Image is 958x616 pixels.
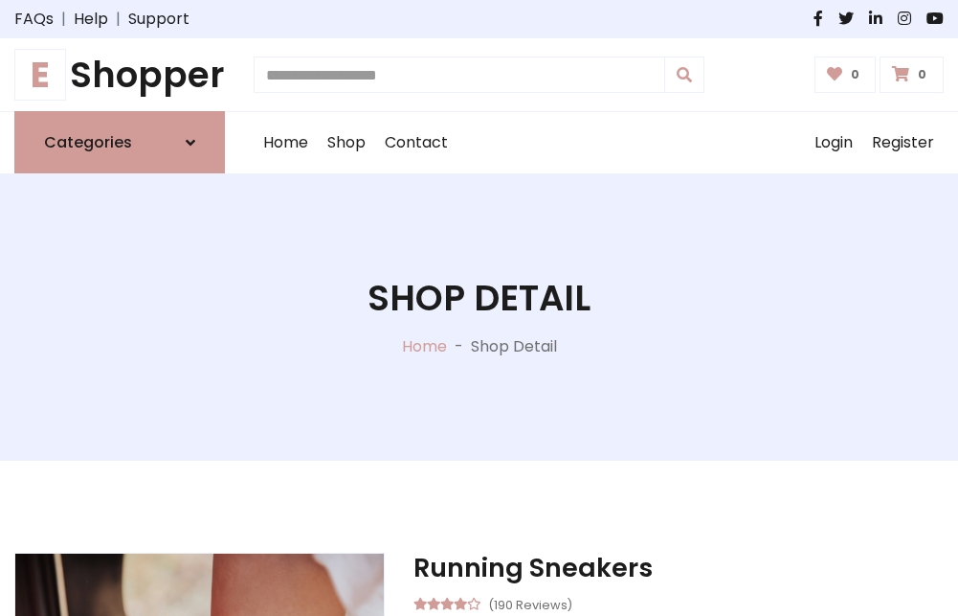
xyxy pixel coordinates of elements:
a: Register [862,112,944,173]
span: 0 [913,66,931,83]
a: Login [805,112,862,173]
span: E [14,49,66,101]
a: Shop [318,112,375,173]
h1: Shop Detail [368,277,590,319]
a: FAQs [14,8,54,31]
p: Shop Detail [471,335,557,358]
a: Categories [14,111,225,173]
h3: Running Sneakers [413,553,944,583]
h6: Categories [44,133,132,151]
p: - [447,335,471,358]
span: 0 [846,66,864,83]
a: Support [128,8,189,31]
a: Help [74,8,108,31]
a: Contact [375,112,457,173]
a: Home [254,112,318,173]
small: (190 Reviews) [488,592,572,615]
span: | [108,8,128,31]
a: EShopper [14,54,225,96]
h1: Shopper [14,54,225,96]
a: 0 [814,57,877,93]
a: 0 [880,57,944,93]
span: | [54,8,74,31]
a: Home [402,335,447,357]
